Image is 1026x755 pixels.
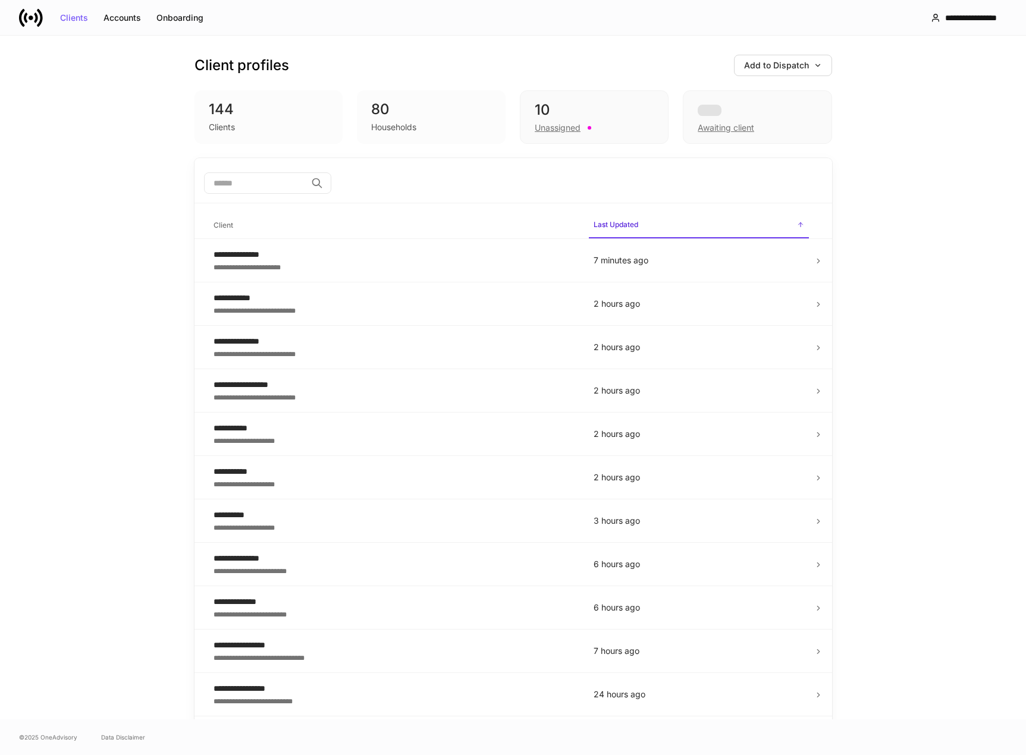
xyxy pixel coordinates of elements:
[594,428,804,440] p: 2 hours ago
[156,14,203,22] div: Onboarding
[734,55,832,76] button: Add to Dispatch
[594,515,804,527] p: 3 hours ago
[594,385,804,397] p: 2 hours ago
[589,213,809,238] span: Last Updated
[535,122,581,134] div: Unassigned
[209,100,329,119] div: 144
[103,14,141,22] div: Accounts
[594,219,638,230] h6: Last Updated
[149,8,211,27] button: Onboarding
[371,100,491,119] div: 80
[744,61,822,70] div: Add to Dispatch
[594,558,804,570] p: 6 hours ago
[60,14,88,22] div: Clients
[194,56,289,75] h3: Client profiles
[52,8,96,27] button: Clients
[594,254,804,266] p: 7 minutes ago
[594,645,804,657] p: 7 hours ago
[683,90,832,144] div: Awaiting client
[594,298,804,310] p: 2 hours ago
[520,90,669,144] div: 10Unassigned
[209,213,579,238] span: Client
[594,471,804,483] p: 2 hours ago
[698,122,754,134] div: Awaiting client
[594,602,804,614] p: 6 hours ago
[371,121,416,133] div: Households
[209,121,235,133] div: Clients
[101,732,145,742] a: Data Disclaimer
[594,688,804,700] p: 24 hours ago
[535,100,654,119] div: 10
[96,8,149,27] button: Accounts
[594,341,804,353] p: 2 hours ago
[19,732,77,742] span: © 2025 OneAdvisory
[214,219,233,231] h6: Client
